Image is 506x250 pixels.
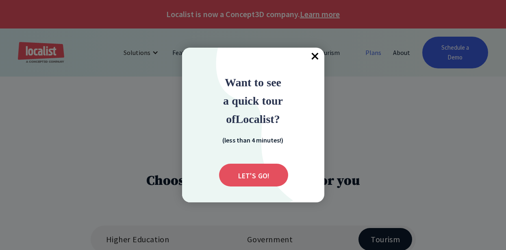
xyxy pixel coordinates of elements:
[225,76,281,89] span: Want to see
[198,73,308,128] div: Want to see a quick tour of Localist?
[222,136,283,144] strong: (less than 4 minutes!)
[212,135,293,145] div: (less than 4 minutes!)
[219,164,288,186] div: Submit
[223,94,271,107] strong: a quick to
[306,48,324,66] span: Close
[306,48,324,66] div: Close popup
[236,113,280,125] span: Localist?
